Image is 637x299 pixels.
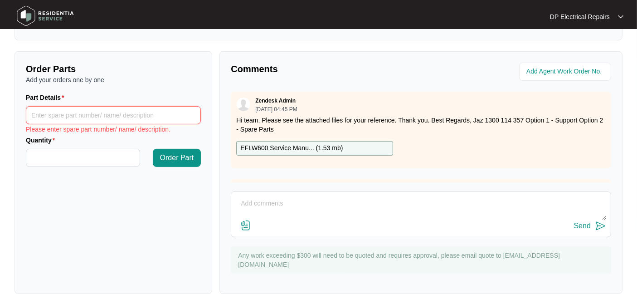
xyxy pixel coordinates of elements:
p: Any work exceeding $300 will need to be quoted and requires approval, please email quote to [EMAI... [238,251,607,269]
p: Comments [231,63,414,75]
label: Part Details [26,93,68,102]
input: Quantity [26,149,140,167]
img: file-attachment-doc.svg [240,220,251,231]
button: Order Part [153,149,201,167]
p: [DATE] 04:45 PM [255,107,297,112]
div: Please enter spare part number/ name/ description. [26,124,201,134]
input: Add Agent Work Order No. [526,66,606,77]
img: dropdown arrow [618,15,623,19]
span: Order Part [160,152,194,163]
input: Part Details [26,106,201,124]
p: Order Parts [26,63,201,75]
p: DP Electrical Repairs [550,12,610,21]
div: Send [574,222,591,230]
img: residentia service logo [14,2,77,29]
img: user.svg [237,98,250,111]
p: Hi team, Please see the attached files for your reference. Thank you. Best Regards, Jaz 1300 114 ... [236,116,606,134]
p: Zendesk Admin [255,97,296,104]
label: Quantity [26,136,58,145]
p: Add your orders one by one [26,75,201,84]
button: Send [574,220,606,232]
p: EFLW600 Service Manu... ( 1.53 mb ) [240,143,343,153]
img: send-icon.svg [595,221,606,231]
